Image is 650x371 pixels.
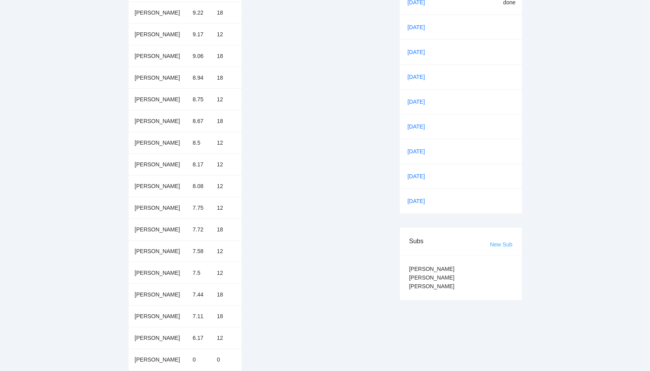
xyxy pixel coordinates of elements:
[406,170,433,182] a: [DATE]
[129,110,186,132] td: [PERSON_NAME]
[210,67,242,88] td: 18
[129,305,186,327] td: [PERSON_NAME]
[186,132,211,153] td: 8.5
[129,283,186,305] td: [PERSON_NAME]
[409,265,454,273] div: [PERSON_NAME]
[490,241,512,248] a: New Sub
[129,45,186,67] td: [PERSON_NAME]
[406,46,433,58] a: [DATE]
[406,195,433,207] a: [DATE]
[210,262,242,283] td: 12
[406,121,433,132] a: [DATE]
[210,327,242,349] td: 12
[186,218,211,240] td: 7.72
[186,23,211,45] td: 9.17
[409,273,454,282] div: [PERSON_NAME]
[406,21,433,33] a: [DATE]
[186,110,211,132] td: 8.67
[409,282,454,291] div: [PERSON_NAME]
[210,197,242,218] td: 12
[186,67,211,88] td: 8.94
[210,175,242,197] td: 12
[186,262,211,283] td: 7.5
[210,110,242,132] td: 18
[129,327,186,349] td: [PERSON_NAME]
[129,132,186,153] td: [PERSON_NAME]
[129,240,186,262] td: [PERSON_NAME]
[129,218,186,240] td: [PERSON_NAME]
[406,145,433,157] a: [DATE]
[210,132,242,153] td: 12
[186,240,211,262] td: 7.58
[210,305,242,327] td: 18
[186,305,211,327] td: 7.11
[186,88,211,110] td: 8.75
[186,175,211,197] td: 8.08
[129,88,186,110] td: [PERSON_NAME]
[186,197,211,218] td: 7.75
[129,262,186,283] td: [PERSON_NAME]
[186,327,211,349] td: 6.17
[210,45,242,67] td: 18
[186,283,211,305] td: 7.44
[129,197,186,218] td: [PERSON_NAME]
[409,230,490,252] div: Subs
[210,153,242,175] td: 12
[129,349,186,370] td: [PERSON_NAME]
[210,240,242,262] td: 12
[129,67,186,88] td: [PERSON_NAME]
[210,88,242,110] td: 12
[210,349,242,370] td: 0
[210,283,242,305] td: 18
[406,71,433,83] a: [DATE]
[129,175,186,197] td: [PERSON_NAME]
[186,153,211,175] td: 8.17
[406,96,433,108] a: [DATE]
[210,218,242,240] td: 18
[186,2,211,23] td: 9.22
[129,2,186,23] td: [PERSON_NAME]
[186,349,211,370] td: 0
[129,23,186,45] td: [PERSON_NAME]
[186,45,211,67] td: 9.06
[210,23,242,45] td: 12
[210,2,242,23] td: 18
[129,153,186,175] td: [PERSON_NAME]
